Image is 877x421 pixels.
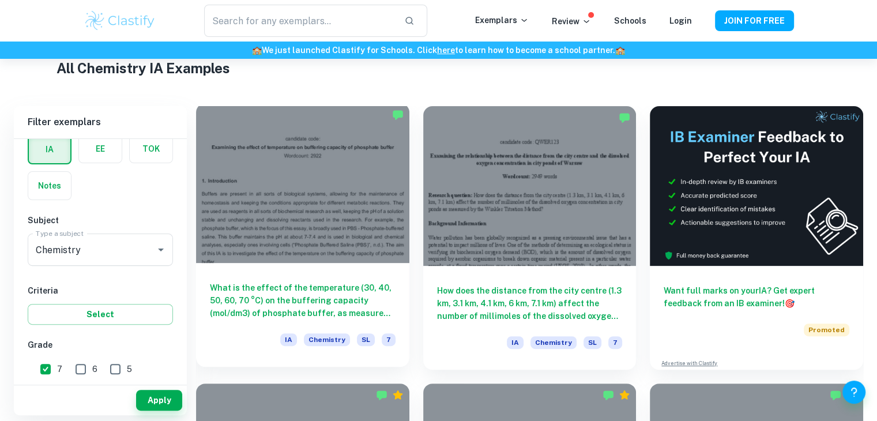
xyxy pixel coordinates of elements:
span: Chemistry [530,336,577,349]
span: 7 [382,333,396,346]
span: SL [357,333,375,346]
input: Search for any exemplars... [204,5,394,37]
h6: How does the distance from the city centre (1.3 km, 3.1 km, 4.1 km, 6 km, 7.1 km) affect the numb... [437,284,623,322]
div: Premium [619,389,630,401]
span: 🏫 [252,46,262,55]
span: IA [280,333,297,346]
h6: Criteria [28,284,173,297]
button: Select [28,304,173,325]
span: 7 [608,336,622,349]
span: 🎯 [785,299,795,308]
img: Thumbnail [650,106,863,266]
img: Clastify logo [84,9,157,32]
img: Marked [376,389,387,401]
h6: What is the effect of the temperature (30, 40, 50, 60, 70 °C) on the buffering capacity (mol/dm3)... [210,281,396,319]
img: Marked [392,109,404,121]
label: Type a subject [36,228,84,238]
p: Exemplars [475,14,529,27]
span: 🏫 [615,46,625,55]
span: Chemistry [304,333,350,346]
h6: We just launched Clastify for Schools. Click to learn how to become a school partner. [2,44,875,57]
button: Apply [136,390,182,411]
span: SL [584,336,601,349]
h6: Grade [28,339,173,351]
button: JOIN FOR FREE [715,10,794,31]
h1: All Chemistry IA Examples [57,58,821,78]
button: Open [153,242,169,258]
button: EE [79,135,122,163]
img: Marked [619,112,630,123]
h6: Filter exemplars [14,106,187,138]
a: here [437,46,455,55]
span: 7 [57,363,62,375]
a: Advertise with Clastify [661,359,717,367]
p: Review [552,15,591,28]
span: 6 [92,363,97,375]
span: IA [507,336,524,349]
button: IA [29,136,70,163]
button: Notes [28,172,71,200]
a: Schools [614,16,646,25]
button: Help and Feedback [842,381,865,404]
button: TOK [130,135,172,163]
h6: Want full marks on your IA ? Get expert feedback from an IB examiner! [664,284,849,310]
span: Promoted [804,324,849,336]
div: Premium [392,389,404,401]
a: Login [669,16,692,25]
a: What is the effect of the temperature (30, 40, 50, 60, 70 °C) on the buffering capacity (mol/dm3)... [196,106,409,370]
a: How does the distance from the city centre (1.3 km, 3.1 km, 4.1 km, 6 km, 7.1 km) affect the numb... [423,106,637,370]
a: Want full marks on yourIA? Get expert feedback from an IB examiner!PromotedAdvertise with Clastify [650,106,863,370]
img: Marked [603,389,614,401]
span: 5 [127,363,132,375]
img: Marked [830,389,841,401]
h6: Subject [28,214,173,227]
